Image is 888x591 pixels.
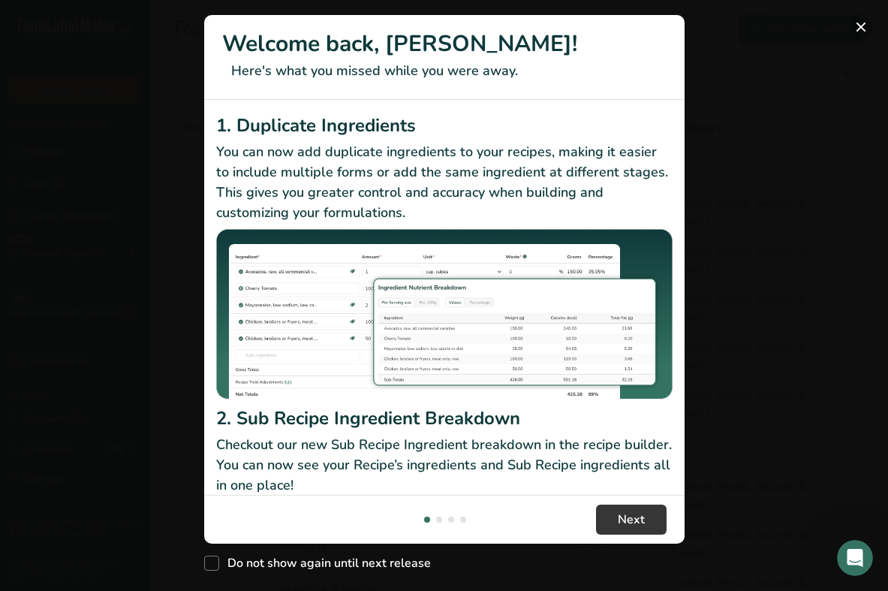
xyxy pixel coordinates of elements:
h2: 1. Duplicate Ingredients [216,112,673,139]
h1: Welcome back, [PERSON_NAME]! [222,27,667,61]
h2: 2. Sub Recipe Ingredient Breakdown [216,405,673,432]
iframe: Intercom live chat [837,540,873,576]
p: You can now add duplicate ingredients to your recipes, making it easier to include multiple forms... [216,142,673,223]
span: Next [618,511,645,529]
span: Do not show again until next release [219,556,431,571]
img: Duplicate Ingredients [216,229,673,400]
p: Checkout our new Sub Recipe Ingredient breakdown in the recipe builder. You can now see your Reci... [216,435,673,496]
button: Next [596,505,667,535]
p: Here's what you missed while you were away. [222,61,667,81]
